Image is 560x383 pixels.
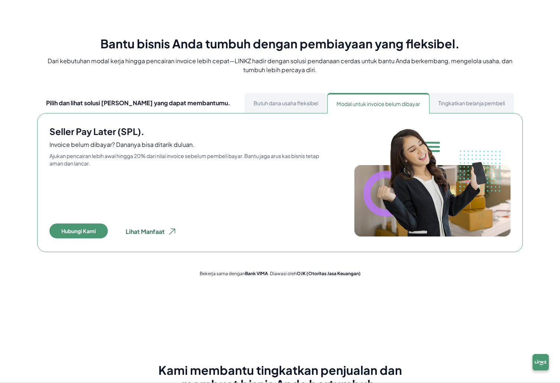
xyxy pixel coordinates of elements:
[120,223,183,240] button: Lihat Manfaat
[354,125,511,240] img: bgf_1
[245,93,327,113] button: Butuh dana usaha fleksibel
[49,152,325,167] p: Ajukan pencairan lebih awal hingga 20% dari nilai invoice sebelum pembeli bayar. Bantu jaga arus ...
[100,36,460,51] h2: Bantu bisnis Anda tumbuh dengan pembiayaan yang fleksibel.
[297,271,361,276] strong: OJK (Otoritas Jasa Keuangan)
[46,99,230,107] p: Pilih dan lihat solusi [PERSON_NAME] yang dapat membantumu.
[49,140,194,149] h5: Invoice belum dibayar? Dananya bisa ditarik duluan.
[37,57,523,74] p: Dari kebutuhan modal kerja hingga pencairan invoice lebih cepat—LINKZ hadir dengan solusi pendana...
[49,125,144,137] h4: Seller Pay Later (SPL).
[49,223,108,238] button: Hubungi Kami
[245,271,268,276] strong: Bank VIMA
[37,271,523,277] p: Bekerja sama dengan · Diawasi oleh
[49,223,108,240] a: Hubungi Kami
[327,93,429,113] button: Modal untuk invoice belum dibayar
[429,93,514,113] button: Tingkatkan belanja pembeli
[529,352,553,376] img: chatbox-logo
